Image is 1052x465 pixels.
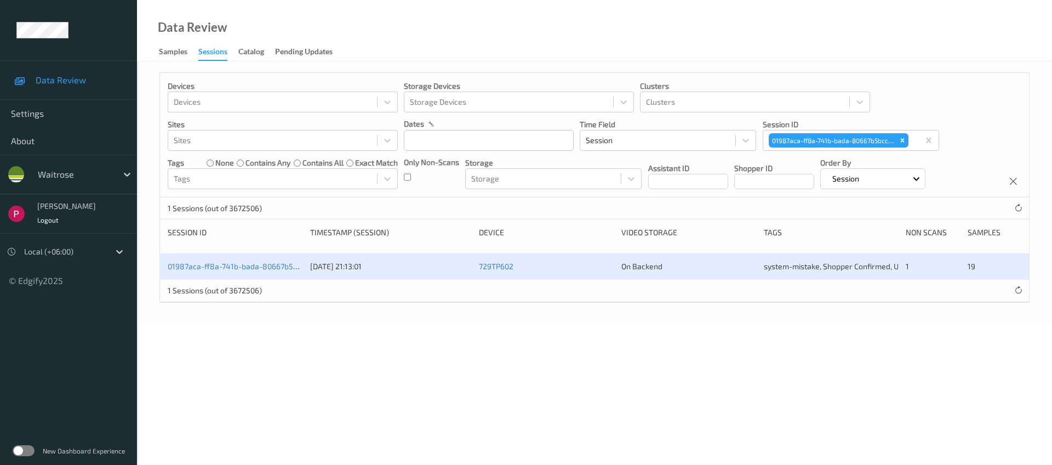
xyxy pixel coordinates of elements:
p: Assistant ID [648,163,728,174]
a: Catalog [238,44,275,60]
label: contains all [302,157,344,168]
p: Tags [168,157,184,168]
div: Catalog [238,46,264,60]
label: none [215,157,234,168]
p: Sites [168,119,398,130]
div: Device [479,227,614,238]
div: Data Review [158,22,227,33]
p: Storage [465,157,642,168]
p: Devices [168,81,398,92]
a: Samples [159,44,198,60]
div: [DATE] 21:13:01 [310,261,472,272]
p: 1 Sessions (out of 3672506) [168,285,262,296]
p: Storage Devices [404,81,634,92]
span: 1 [906,262,909,271]
div: 01987aca-ff8a-741b-bada-80667b5bcc3d [769,133,897,148]
div: Session ID [168,227,302,238]
div: Samples [968,227,1021,238]
span: 19 [968,262,975,271]
div: Samples [159,46,187,60]
a: Sessions [198,44,238,61]
div: Tags [764,227,899,238]
div: Remove 01987aca-ff8a-741b-bada-80667b5bcc3d [896,133,908,148]
label: exact match [355,157,398,168]
label: contains any [245,157,290,168]
p: dates [404,118,424,129]
span: system-mistake, Shopper Confirmed, Unusual-Activity [764,262,951,271]
p: Session [828,173,863,184]
p: 1 Sessions (out of 3672506) [168,203,262,214]
div: Sessions [198,46,227,61]
div: Timestamp (Session) [310,227,472,238]
div: Video Storage [621,227,756,238]
a: 729TP602 [479,262,513,271]
div: Pending Updates [275,46,333,60]
p: Time Field [580,119,756,130]
p: Only Non-Scans [404,157,459,168]
div: On Backend [621,261,756,272]
p: Shopper ID [734,163,814,174]
div: Non Scans [906,227,959,238]
a: Pending Updates [275,44,344,60]
p: Session ID [763,119,939,130]
a: 01987aca-ff8a-741b-bada-80667b5bcc3d [168,262,314,271]
p: Clusters [640,81,870,92]
p: Order By [820,157,925,168]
